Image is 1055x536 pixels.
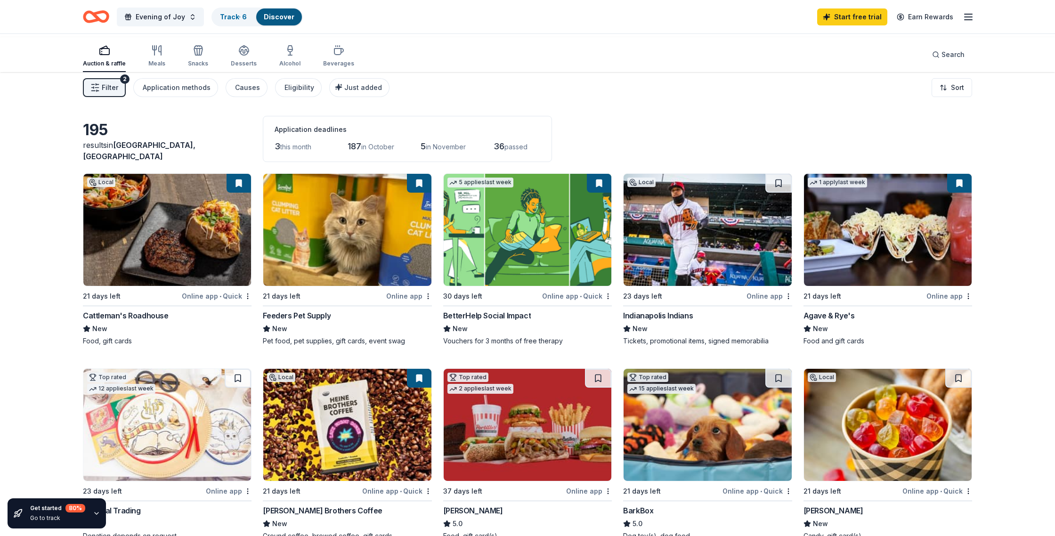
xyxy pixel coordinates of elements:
span: • [219,292,221,300]
span: New [813,518,828,529]
div: Food and gift cards [803,336,972,346]
div: Online app Quick [902,485,972,497]
div: 2 [120,74,130,84]
div: Online app Quick [182,290,252,302]
div: 30 days left [443,291,482,302]
img: Image for Heine Brothers Coffee [263,369,431,481]
div: Local [87,178,115,187]
div: Food, gift cards [83,336,252,346]
div: [PERSON_NAME] [803,505,863,516]
span: New [813,323,828,334]
div: Desserts [231,60,257,67]
img: Image for Indianapolis Indians [624,174,791,286]
button: Desserts [231,41,257,72]
span: in November [426,143,466,151]
span: Just added [344,83,382,91]
a: Earn Rewards [891,8,959,25]
span: 5.0 [453,518,463,529]
img: Image for BarkBox [624,369,791,481]
div: Beverages [323,60,354,67]
div: Local [808,373,836,382]
div: Online app [386,290,432,302]
span: 36 [494,141,504,151]
span: Sort [951,82,964,93]
div: Online app Quick [362,485,432,497]
img: Image for BetterHelp Social Impact [444,174,611,286]
div: Local [267,373,295,382]
div: Indianapolis Indians [623,310,693,321]
div: Top rated [447,373,488,382]
div: Online app Quick [542,290,612,302]
span: 187 [348,141,361,151]
span: 5.0 [633,518,642,529]
div: 21 days left [83,291,121,302]
span: this month [280,143,311,151]
div: 21 days left [263,486,300,497]
div: Local [627,178,656,187]
span: in [83,140,195,161]
span: 3 [275,141,280,151]
span: New [92,323,107,334]
div: Agave & Rye's [803,310,855,321]
span: Search [941,49,965,60]
div: Meals [148,60,165,67]
img: Image for Cattleman's Roadhouse [83,174,251,286]
button: Search [925,45,972,64]
div: Tickets, promotional items, signed memorabilia [623,336,792,346]
span: New [272,518,287,529]
button: Just added [329,78,390,97]
a: Image for Indianapolis IndiansLocal23 days leftOnline appIndianapolis IndiansNewTickets, promotio... [623,173,792,346]
img: Image for Portillo's [444,369,611,481]
button: Alcohol [279,41,300,72]
button: Meals [148,41,165,72]
img: Image for Albanese [804,369,972,481]
div: 5 applies last week [447,178,513,187]
div: Application methods [143,82,211,93]
span: in October [361,143,394,151]
span: • [580,292,582,300]
button: Evening of Joy [117,8,204,26]
span: passed [504,143,527,151]
div: [PERSON_NAME] Brothers Coffee [263,505,382,516]
div: Top rated [627,373,668,382]
div: [PERSON_NAME] [443,505,503,516]
a: Image for Agave & Rye's1 applylast week21 days leftOnline appAgave & Rye'sNewFood and gift cards [803,173,972,346]
div: Online app [747,290,792,302]
img: Image for Feeders Pet Supply [263,174,431,286]
button: Track· 6Discover [211,8,303,26]
img: Image for Oriental Trading [83,369,251,481]
div: 2 applies last week [447,384,513,394]
button: Eligibility [275,78,322,97]
span: New [633,323,648,334]
div: Online app [566,485,612,497]
div: 195 [83,121,252,139]
span: • [760,487,762,495]
div: 1 apply last week [808,178,867,187]
span: [GEOGRAPHIC_DATA], [GEOGRAPHIC_DATA] [83,140,195,161]
span: 5 [421,141,426,151]
div: Feeders Pet Supply [263,310,331,321]
span: New [453,323,468,334]
div: Online app Quick [722,485,792,497]
img: Image for Agave & Rye's [804,174,972,286]
div: Eligibility [284,82,314,93]
div: Alcohol [279,60,300,67]
a: Discover [264,13,294,21]
button: Causes [226,78,268,97]
div: Go to track [30,514,85,522]
button: Snacks [188,41,208,72]
div: results [83,139,252,162]
button: Application methods [133,78,218,97]
a: Image for Feeders Pet Supply21 days leftOnline appFeeders Pet SupplyNewPet food, pet supplies, gi... [263,173,431,346]
div: 37 days left [443,486,482,497]
span: Evening of Joy [136,11,185,23]
div: Application deadlines [275,124,540,135]
div: Top rated [87,373,128,382]
a: Track· 6 [220,13,247,21]
button: Sort [932,78,972,97]
div: 15 applies last week [627,384,696,394]
div: 21 days left [623,486,661,497]
span: • [940,487,942,495]
span: • [400,487,402,495]
a: Home [83,6,109,28]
